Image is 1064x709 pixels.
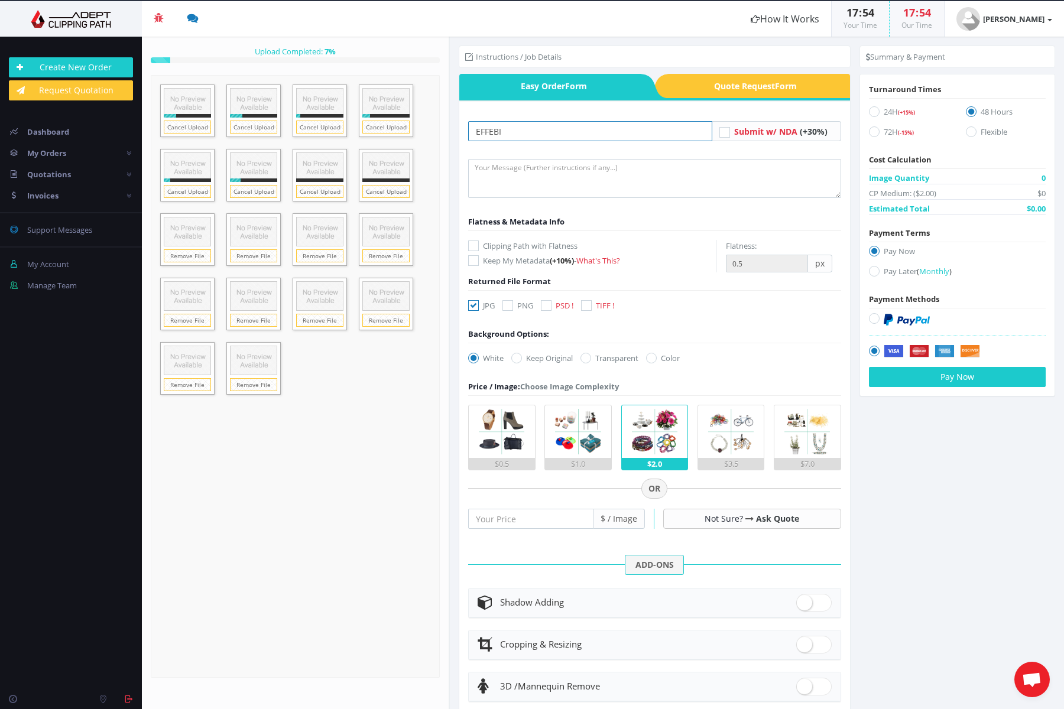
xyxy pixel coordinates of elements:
span: Cropping & Resizing [500,638,582,650]
label: JPG [468,300,495,311]
a: Cancel Upload [296,121,343,134]
a: Remove File [362,249,410,262]
img: PayPal [884,314,930,326]
span: $ / Image [593,509,645,529]
span: Support Messages [27,225,92,235]
span: px [808,255,832,272]
img: 5.png [781,405,833,458]
label: PNG [502,300,533,311]
small: Your Time [844,20,877,30]
span: Mannequin Remove [500,680,600,692]
label: Flexible [966,126,1046,142]
input: Your Order Title [468,121,712,141]
span: Flatness & Metadata Info [468,216,565,227]
label: 24H [869,106,949,122]
a: Cancel Upload [296,185,343,198]
a: Cancel Upload [230,121,277,134]
div: Choose Image Complexity [468,380,619,392]
span: Image Quantity [869,172,929,184]
li: Summary & Payment [866,51,945,63]
strong: % [323,46,336,57]
span: Quote Request [670,74,851,98]
span: : [858,5,862,19]
label: Transparent [580,352,638,364]
a: (-15%) [898,126,914,137]
div: $3.5 [698,458,764,470]
span: Payment Terms [869,227,930,238]
a: Create New Order [9,57,133,77]
button: Pay Now [869,367,1046,387]
a: Easy OrderForm [459,74,640,98]
span: (+30%) [800,126,828,137]
span: 54 [862,5,874,19]
a: Request Quotation [9,80,133,100]
img: 4.png [705,405,757,458]
span: 54 [919,5,931,19]
img: Adept Graphics [9,10,133,28]
span: 0 [1042,172,1046,184]
label: White [468,352,504,364]
span: Dashboard [27,126,69,137]
span: Price / Image: [468,381,520,392]
span: : [915,5,919,19]
i: Form [775,80,797,92]
span: Invoices [27,190,59,201]
a: Remove File [230,378,277,391]
a: Remove File [164,314,211,327]
span: ADD-ONS [625,555,684,575]
input: Your Price [468,509,593,529]
label: Flatness: [726,240,757,252]
span: (+15%) [898,109,915,116]
a: [PERSON_NAME] [945,1,1064,37]
span: (+10%) [550,255,574,266]
label: Color [646,352,680,364]
span: $0.00 [1027,203,1046,214]
span: CP Medium: ($2.00) [869,187,936,199]
span: Monthly [919,266,949,277]
span: OR [641,479,667,499]
a: Remove File [296,249,343,262]
img: 2.png [552,405,604,458]
a: What's This? [576,255,620,266]
label: Pay Later [869,265,1046,281]
span: Cost Calculation [869,154,932,165]
a: Remove File [362,314,410,327]
span: Estimated Total [869,203,930,214]
a: Cancel Upload [362,185,410,198]
span: Quotations [27,169,71,180]
span: Payment Methods [869,294,939,304]
div: Upload Completed: [151,45,440,57]
span: 17 [846,5,858,19]
label: 48 Hours [966,106,1046,122]
span: $0 [1037,187,1046,199]
img: user_default.jpg [956,7,980,31]
a: Cancel Upload [230,185,277,198]
span: 7 [325,46,329,57]
a: Remove File [164,378,211,391]
span: Easy Order [459,74,640,98]
a: Cancel Upload [164,121,211,134]
a: (+15%) [898,106,915,117]
a: (Monthly) [917,266,952,277]
span: Submit w/ NDA [734,126,797,137]
span: (-15%) [898,129,914,136]
label: Keep My Metadata - [468,255,716,266]
a: Remove File [230,249,277,262]
div: $2.0 [622,458,688,470]
small: Our Time [901,20,932,30]
a: Quote RequestForm [670,74,851,98]
a: Remove File [164,249,211,262]
a: Remove File [230,314,277,327]
a: How It Works [739,1,831,37]
span: Not Sure? [705,513,743,524]
div: Aprire la chat [1014,662,1050,697]
a: Cancel Upload [362,121,410,134]
a: Submit w/ NDA (+30%) [734,126,828,137]
label: 72H [869,126,949,142]
img: 1.png [475,405,528,458]
a: Ask Quote [756,513,799,524]
span: 17 [903,5,915,19]
div: Background Options: [468,328,549,340]
li: Instructions / Job Details [465,51,562,63]
span: Returned File Format [468,276,551,287]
